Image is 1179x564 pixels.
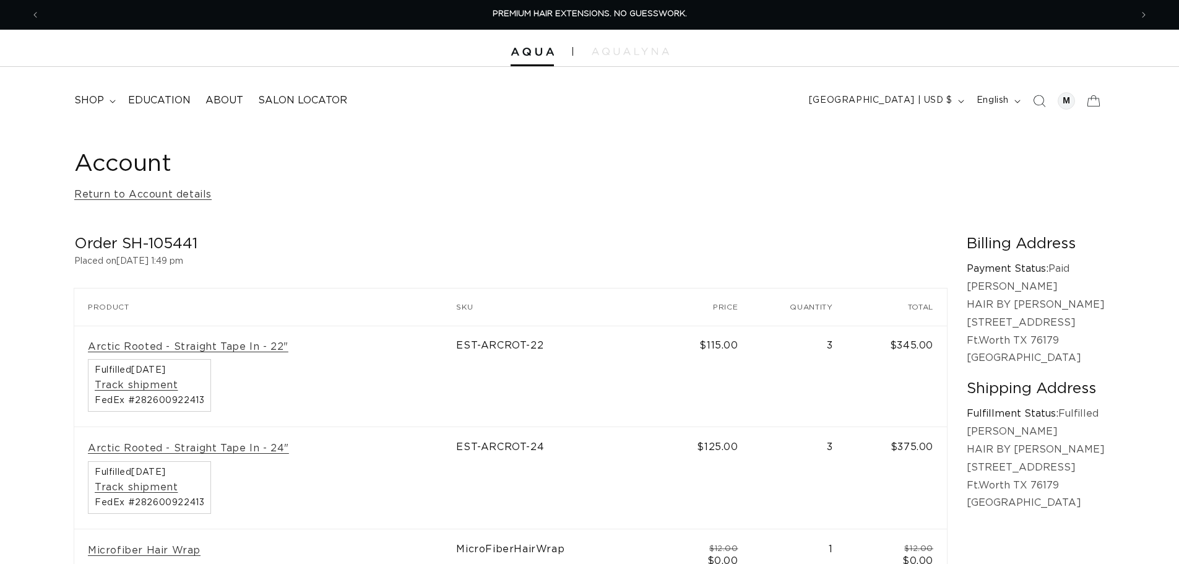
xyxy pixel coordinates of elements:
[847,326,947,427] td: $345.00
[131,468,166,477] time: [DATE]
[205,94,243,107] span: About
[847,289,947,326] th: Total
[456,289,660,326] th: SKU
[74,94,104,107] span: shop
[511,48,554,56] img: Aqua Hair Extensions
[967,235,1105,254] h2: Billing Address
[801,89,969,113] button: [GEOGRAPHIC_DATA] | USD $
[258,94,347,107] span: Salon Locator
[697,442,738,452] span: $125.00
[74,186,212,204] a: Return to Account details
[752,289,847,326] th: Quantity
[967,264,1048,274] strong: Payment Status:
[95,379,178,392] a: Track shipment
[67,87,121,115] summary: shop
[847,427,947,529] td: $375.00
[967,405,1105,423] p: Fulfilled
[116,257,183,266] time: [DATE] 1:49 pm
[967,423,1105,512] p: [PERSON_NAME] HAIR BY [PERSON_NAME] [STREET_ADDRESS] Ft.Worth TX 76179 [GEOGRAPHIC_DATA]
[131,366,166,375] time: [DATE]
[904,545,933,553] s: $12.00
[88,341,288,354] a: Arctic Rooted - Straight Tape In - 22"
[709,545,738,553] s: $12.00
[752,326,847,427] td: 3
[456,427,660,529] td: EST-ARCROT-24
[456,326,660,427] td: EST-ARCROT-22
[752,427,847,529] td: 3
[809,94,952,107] span: [GEOGRAPHIC_DATA] | USD $
[251,87,355,115] a: Salon Locator
[967,380,1105,399] h2: Shipping Address
[88,544,201,557] a: Microfiber Hair Wrap
[967,409,1058,419] strong: Fulfillment Status:
[74,149,1105,180] h1: Account
[1130,3,1157,27] button: Next announcement
[977,94,1009,107] span: English
[95,366,204,375] span: Fulfilled
[95,396,204,405] span: FedEx #282600922413
[1026,87,1053,115] summary: Search
[128,94,191,107] span: Education
[592,48,669,55] img: aqualyna.com
[699,341,738,350] span: $115.00
[967,278,1105,367] p: [PERSON_NAME] HAIR BY [PERSON_NAME] [STREET_ADDRESS] Ft.Worth TX 76179 [GEOGRAPHIC_DATA]
[969,89,1026,113] button: English
[95,468,204,477] span: Fulfilled
[121,87,198,115] a: Education
[74,289,456,326] th: Product
[660,289,752,326] th: Price
[88,442,289,455] a: Arctic Rooted - Straight Tape In - 24"
[22,3,49,27] button: Previous announcement
[198,87,251,115] a: About
[95,481,178,494] a: Track shipment
[493,10,687,18] span: PREMIUM HAIR EXTENSIONS. NO GUESSWORK.
[74,235,947,254] h2: Order SH-105441
[95,498,204,507] span: FedEx #282600922413
[74,254,947,269] p: Placed on
[967,260,1105,278] p: Paid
